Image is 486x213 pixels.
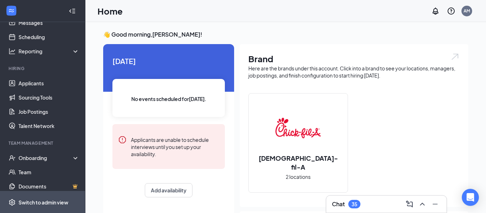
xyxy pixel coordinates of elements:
[19,165,79,179] a: Team
[19,119,79,133] a: Talent Network
[249,154,348,171] h2: [DEMOGRAPHIC_DATA]-fil-A
[248,53,460,65] h1: Brand
[9,48,16,55] svg: Analysis
[447,7,455,15] svg: QuestionInfo
[19,105,79,119] a: Job Postings
[275,105,321,151] img: Chick-fil-A
[248,65,460,79] div: Here are the brands under this account. Click into a brand to see your locations, managers, job p...
[19,179,79,193] a: DocumentsCrown
[9,140,78,146] div: Team Management
[405,200,414,208] svg: ComposeMessage
[19,48,80,55] div: Reporting
[431,200,439,208] svg: Minimize
[286,173,311,181] span: 2 locations
[352,201,357,207] div: 35
[9,199,16,206] svg: Settings
[97,5,123,17] h1: Home
[431,7,440,15] svg: Notifications
[112,55,225,66] span: [DATE]
[19,90,79,105] a: Sourcing Tools
[332,200,345,208] h3: Chat
[404,198,415,210] button: ComposeMessage
[429,198,441,210] button: Minimize
[19,30,79,44] a: Scheduling
[145,183,192,197] button: Add availability
[19,199,68,206] div: Switch to admin view
[9,65,78,71] div: Hiring
[8,7,15,14] svg: WorkstreamLogo
[9,154,16,161] svg: UserCheck
[19,154,73,161] div: Onboarding
[450,53,460,61] img: open.6027fd2a22e1237b5b06.svg
[131,95,206,103] span: No events scheduled for [DATE] .
[464,8,470,14] div: AM
[103,31,468,38] h3: 👋 Good morning, [PERSON_NAME] !
[69,7,76,15] svg: Collapse
[418,200,427,208] svg: ChevronUp
[131,135,219,158] div: Applicants are unable to schedule interviews until you set up your availability.
[462,189,479,206] div: Open Intercom Messenger
[19,76,79,90] a: Applicants
[417,198,428,210] button: ChevronUp
[19,16,79,30] a: Messages
[118,135,127,144] svg: Error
